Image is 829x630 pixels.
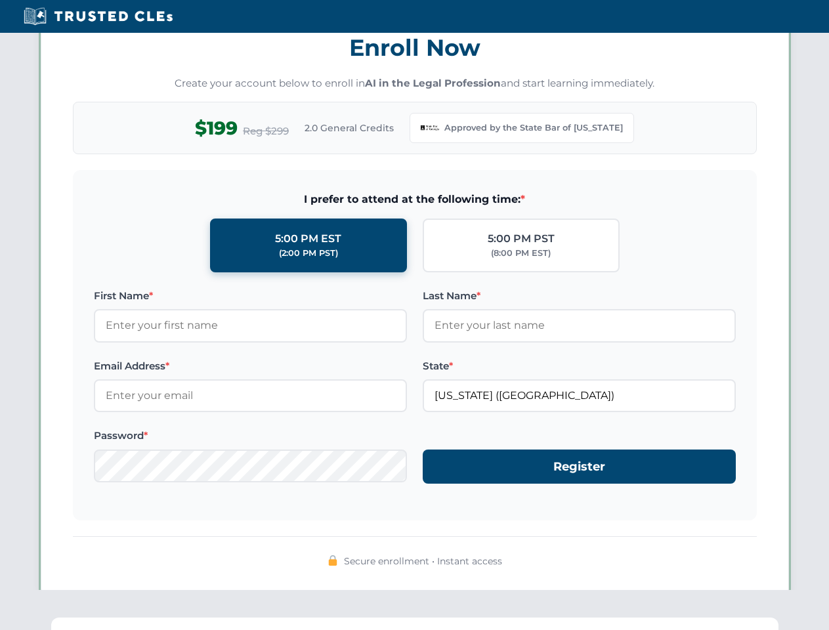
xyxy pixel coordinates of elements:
[344,554,502,568] span: Secure enrollment • Instant access
[423,309,736,342] input: Enter your last name
[20,7,177,26] img: Trusted CLEs
[328,555,338,566] img: 🔒
[423,450,736,484] button: Register
[94,191,736,208] span: I prefer to attend at the following time:
[243,123,289,139] span: Reg $299
[305,121,394,135] span: 2.0 General Credits
[423,358,736,374] label: State
[421,119,439,137] img: Georgia Bar
[423,288,736,304] label: Last Name
[279,247,338,260] div: (2:00 PM PST)
[73,76,757,91] p: Create your account below to enroll in and start learning immediately.
[73,27,757,68] h3: Enroll Now
[94,358,407,374] label: Email Address
[491,247,551,260] div: (8:00 PM EST)
[195,114,238,143] span: $199
[94,288,407,304] label: First Name
[94,309,407,342] input: Enter your first name
[94,379,407,412] input: Enter your email
[423,379,736,412] input: Georgia (GA)
[444,121,623,135] span: Approved by the State Bar of [US_STATE]
[365,77,501,89] strong: AI in the Legal Profession
[94,428,407,444] label: Password
[275,230,341,247] div: 5:00 PM EST
[488,230,555,247] div: 5:00 PM PST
